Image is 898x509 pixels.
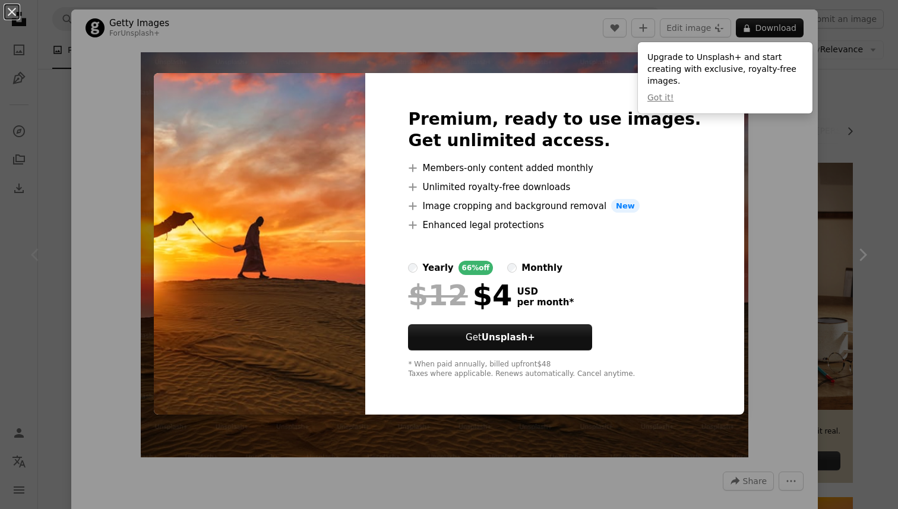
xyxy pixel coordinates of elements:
li: Image cropping and background removal [408,199,701,213]
span: New [611,199,640,213]
button: Got it! [647,92,673,104]
div: yearly [422,261,453,275]
strong: Unsplash+ [482,332,535,343]
div: Upgrade to Unsplash+ and start creating with exclusive, royalty-free images. [638,42,812,113]
div: * When paid annually, billed upfront $48 Taxes where applicable. Renews automatically. Cancel any... [408,360,701,379]
span: $12 [408,280,467,311]
span: USD [517,286,574,297]
img: premium_photo-1661962428918-6a57ab674e23 [154,73,365,415]
h2: Premium, ready to use images. Get unlimited access. [408,109,701,151]
li: Enhanced legal protections [408,218,701,232]
input: monthly [507,263,517,273]
button: GetUnsplash+ [408,324,592,350]
li: Members-only content added monthly [408,161,701,175]
input: yearly66%off [408,263,418,273]
span: per month * [517,297,574,308]
div: 66% off [459,261,494,275]
div: $4 [408,280,512,311]
div: monthly [521,261,562,275]
li: Unlimited royalty-free downloads [408,180,701,194]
